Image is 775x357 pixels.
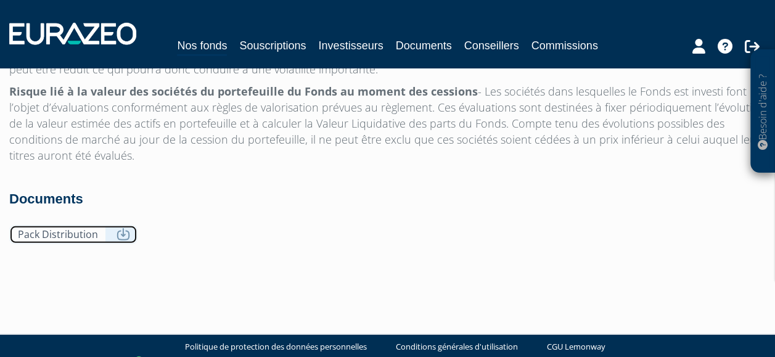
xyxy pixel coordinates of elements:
a: Conseillers [464,37,519,54]
a: CGU Lemonway [547,341,605,353]
img: 1732889491-logotype_eurazeo_blanc_rvb.png [9,23,136,45]
a: Politique de protection des données personnelles [185,341,367,353]
p: Besoin d'aide ? [756,56,770,167]
a: Documents [396,37,452,54]
p: - Les sociétés dans lesquelles le Fonds est investi font l’objet d’évaluations conformément aux r... [9,83,766,163]
a: Conditions générales d'utilisation [396,341,518,353]
a: Souscriptions [239,37,306,54]
strong: Documents [9,191,83,207]
a: Investisseurs [318,37,383,54]
strong: Risque lié à la valeur des sociétés du portefeuille du Fonds au moment des cessions [9,84,478,99]
a: Nos fonds [177,37,227,56]
a: Commissions [531,37,598,54]
a: Pack Distribution [9,225,137,244]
